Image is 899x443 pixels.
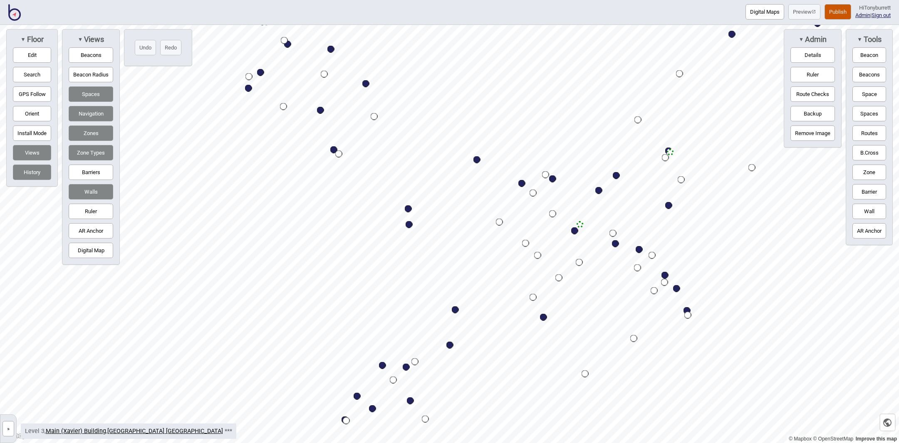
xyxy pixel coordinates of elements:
div: Map marker [577,221,584,228]
button: Barrier [852,184,886,199]
div: Map marker [407,397,414,404]
button: Undo [135,40,156,55]
div: Map marker [661,272,669,279]
span: ▼ [78,36,83,42]
div: Map marker [728,31,736,38]
div: Map marker [403,364,410,371]
div: Map marker [518,180,525,187]
a: OpenStreetMap [813,436,853,442]
button: Beacon Radius [69,67,113,82]
div: Map marker [665,148,672,155]
span: ▼ [857,36,862,42]
div: Map marker [530,294,537,301]
div: Map marker [522,240,529,247]
button: Backup [790,106,835,121]
button: Spaces [69,86,113,102]
div: Map marker [330,146,337,153]
button: Digital Maps [745,4,784,20]
div: Map marker [549,175,556,182]
div: Map marker [371,113,378,120]
div: Map marker [406,221,413,228]
div: Map marker [317,107,324,114]
span: Admin [804,35,827,44]
div: Map marker [542,171,549,178]
div: Map marker [582,370,589,377]
div: Map marker [369,405,376,412]
button: Zone [852,165,886,180]
div: Map marker [613,172,620,179]
button: Beacons [852,67,886,82]
button: Beacon [852,47,886,63]
div: Map marker [379,362,386,369]
div: Map marker [530,190,537,197]
div: Map marker [549,210,556,217]
div: Map marker [245,73,253,80]
button: Edit [13,47,51,63]
div: Map marker [662,154,669,161]
a: [GEOGRAPHIC_DATA] [GEOGRAPHIC_DATA] [107,428,223,435]
a: Admin [855,12,870,18]
div: Map marker [609,230,617,237]
button: Views [13,145,51,160]
div: Map marker [342,416,349,423]
div: Map marker [343,417,350,424]
button: Remove Image [790,126,835,141]
span: Floor [26,35,44,44]
div: Map marker [667,149,674,156]
button: Route Checks [790,86,835,102]
button: Redo [160,40,181,55]
div: Map marker [649,252,656,259]
div: Map marker [390,377,397,384]
div: Map marker [571,227,578,234]
button: Ruler [790,67,835,82]
div: Map marker [446,342,453,349]
div: Map marker [595,187,602,194]
a: Mapbox [789,436,812,442]
span: Views [83,35,104,44]
span: Tools [862,35,882,44]
button: Wall [852,204,886,219]
button: Orient [13,106,51,121]
div: Map marker [405,205,412,212]
a: Previewpreview [788,4,820,20]
a: Mapbox logo [2,431,39,441]
div: Map marker [661,279,668,286]
div: Map marker [684,312,691,319]
div: Map marker [245,85,252,92]
button: Navigation [69,106,113,121]
div: Map marker [354,393,361,400]
div: Map marker [496,219,503,226]
button: Routes [852,126,886,141]
button: GPS Follow [13,86,51,102]
button: Beacons [69,47,113,63]
button: Search [13,67,51,82]
div: Map marker [748,164,755,171]
button: Ruler [69,204,113,219]
div: Map marker [676,70,683,77]
a: Map feedback [856,436,897,442]
button: Barriers [69,165,113,180]
span: , [46,428,107,435]
div: Map marker [630,335,637,342]
div: Map marker [327,46,334,53]
div: Map marker [284,41,291,48]
span: | [855,12,872,18]
button: Walls [69,184,113,199]
span: ▼ [20,36,25,42]
button: Zones [69,126,113,141]
div: Map marker [612,240,619,247]
div: Map marker [651,287,658,294]
button: Install Mode [13,126,51,141]
div: Map marker [534,252,541,259]
button: Publish [825,4,851,20]
button: Details [790,47,835,63]
div: Map marker [473,156,480,163]
button: Zone Types [69,145,113,160]
div: Map marker [452,306,459,313]
button: AR Anchor [69,223,113,239]
a: » [0,423,16,432]
button: Spaces [852,106,886,121]
div: Map marker [257,69,264,76]
img: BindiMaps CMS [8,4,21,21]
